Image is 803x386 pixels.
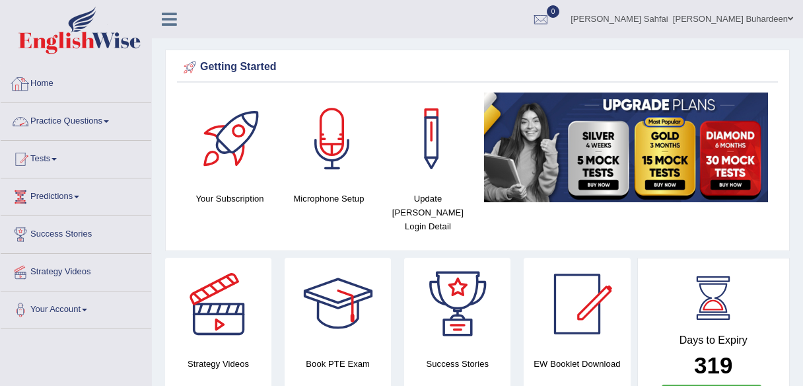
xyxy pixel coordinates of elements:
[694,352,732,378] b: 319
[484,93,768,202] img: small5.jpg
[285,357,391,371] h4: Book PTE Exam
[1,65,151,98] a: Home
[385,192,471,233] h4: Update [PERSON_NAME] Login Detail
[180,58,775,77] div: Getting Started
[524,357,630,371] h4: EW Booklet Download
[547,5,560,18] span: 0
[165,357,271,371] h4: Strategy Videos
[187,192,273,206] h4: Your Subscription
[1,178,151,212] a: Predictions
[1,103,151,136] a: Practice Questions
[652,334,775,346] h4: Days to Expiry
[286,192,372,206] h4: Microphone Setup
[1,216,151,249] a: Success Stories
[404,357,510,371] h4: Success Stories
[1,291,151,325] a: Your Account
[1,254,151,287] a: Strategy Videos
[1,141,151,174] a: Tests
